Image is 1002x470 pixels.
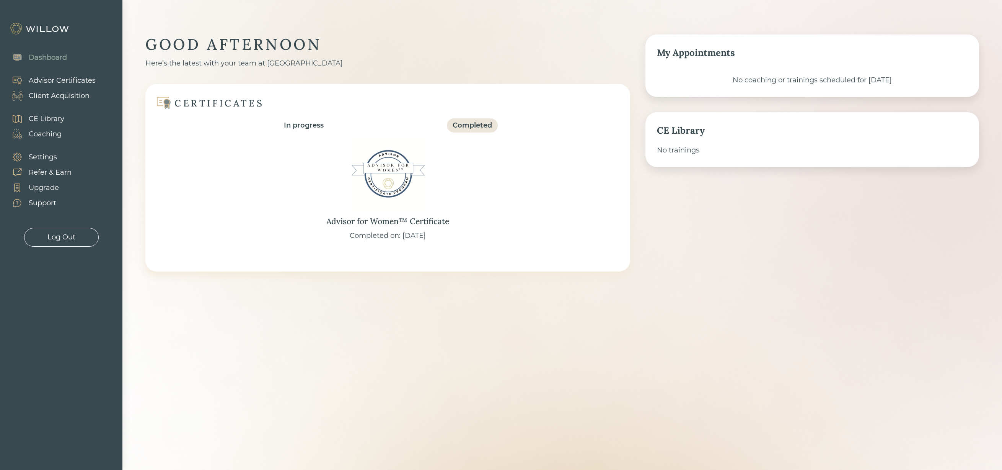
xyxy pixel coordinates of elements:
[145,58,630,69] div: Here’s the latest with your team at [GEOGRAPHIC_DATA]
[29,129,62,139] div: Coaching
[29,91,90,101] div: Client Acquisition
[284,120,324,131] div: In progress
[29,183,59,193] div: Upgrade
[4,149,72,165] a: Settings
[29,167,72,178] div: Refer & Earn
[453,120,492,131] div: Completed
[29,52,67,63] div: Dashboard
[29,198,56,208] div: Support
[657,75,968,85] div: No coaching or trainings scheduled for [DATE]
[657,124,968,138] div: CE Library
[657,46,968,60] div: My Appointments
[10,23,71,35] img: Willow
[145,34,630,54] div: GOOD AFTERNOON
[4,73,96,88] a: Advisor Certificates
[4,88,96,103] a: Client Acquisition
[350,231,426,241] div: Completed on: [DATE]
[29,152,57,162] div: Settings
[657,145,968,156] div: No trainings
[29,114,64,124] div: CE Library
[174,97,264,109] div: CERTIFICATES
[47,232,75,242] div: Log Out
[4,165,72,180] a: Refer & Earn
[4,111,64,126] a: CE Library
[350,136,426,212] img: Advisor for Women™ Certificate Badge
[29,75,96,86] div: Advisor Certificates
[4,126,64,142] a: Coaching
[4,180,72,195] a: Upgrade
[4,50,67,65] a: Dashboard
[326,215,449,228] div: Advisor for Women™ Certificate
